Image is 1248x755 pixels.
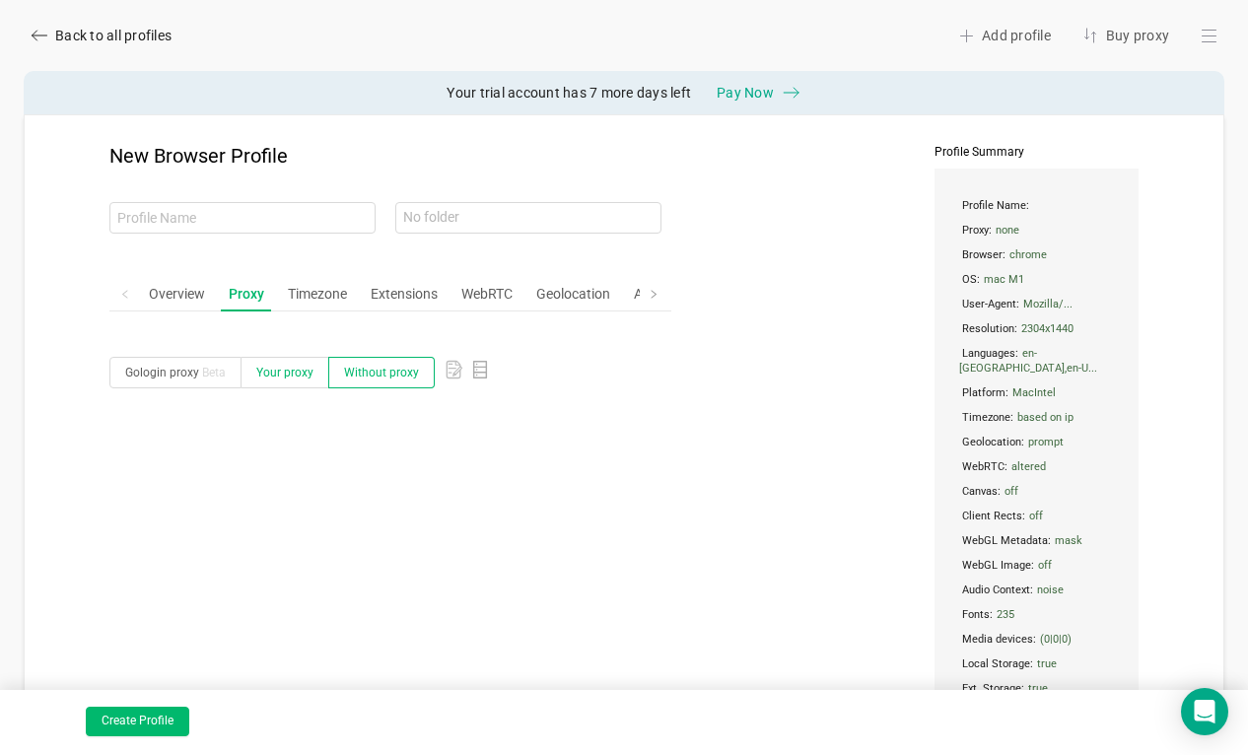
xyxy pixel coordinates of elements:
div: Open Intercom Messenger [1181,688,1228,735]
span: true [1028,677,1048,700]
span: WebGL Metadata : [959,528,1114,553]
div: Beta [199,358,226,387]
span: Profile Name : [959,193,1114,218]
span: Timezone : [959,405,1114,430]
span: Browser : [959,242,1114,267]
div: Extensions [363,276,446,312]
span: User-Agent : [959,292,1114,316]
span: altered [1011,455,1046,478]
span: Languages : [959,341,1114,380]
span: Ext. Storage : [959,676,1114,701]
input: No folder [401,208,656,228]
span: Resolution : [959,316,1114,341]
span: prompt [1028,431,1064,453]
span: MacIntel [1012,381,1056,404]
span: Audio Context : [959,578,1114,602]
span: off [1029,505,1043,527]
span: based on ip [1017,406,1074,429]
span: Fonts : [959,602,1114,627]
span: Your proxy [256,366,313,379]
span: mac M1 [984,268,1024,291]
span: Your trial account has 7 more days left [447,83,691,103]
span: Local Storage : [959,652,1114,676]
span: none [996,219,1019,241]
span: Without proxy [344,366,419,379]
span: off [1005,480,1018,503]
span: WebRTC : [959,454,1114,479]
span: chrome [1009,243,1047,266]
span: ( 0 | 0 | 0 ) [1040,628,1072,651]
span: Gologin proxy [125,366,226,379]
span: Client Rects : [959,504,1114,528]
span: en-[GEOGRAPHIC_DATA],en-U... [959,342,1097,379]
div: Advanced [626,276,703,312]
div: Overview [141,276,213,312]
span: true [1037,652,1057,675]
h1: New Browser Profile [109,145,671,168]
span: off [1038,554,1052,577]
span: Geolocation : [959,430,1114,454]
span: mask [1055,529,1082,552]
input: Profile Name [109,202,376,234]
span: 2304x1440 [1021,317,1074,340]
span: WebGL Image : [959,553,1114,578]
span: Mozilla/... [1023,293,1073,315]
div: Add profile [950,20,1059,51]
span: noise [1037,579,1064,601]
span: Media devices : [959,627,1114,652]
i: icon: left [120,289,130,299]
div: Buy proxy [1075,20,1177,51]
div: Timezone [280,276,355,312]
button: Create Profile [86,707,189,736]
span: Proxy : [959,218,1114,242]
div: Proxy [221,276,272,312]
span: OS : [959,267,1114,292]
span: Back to all profiles [55,26,172,45]
span: Pay Now [717,83,774,103]
div: Geolocation [528,276,618,312]
i: icon: right [649,289,659,299]
span: Canvas : [959,479,1114,504]
span: Profile Summary [935,145,1139,159]
i: icon: database [471,361,489,378]
span: Platform : [959,380,1114,405]
span: 235 [997,603,1014,626]
div: WebRTC [453,276,520,312]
